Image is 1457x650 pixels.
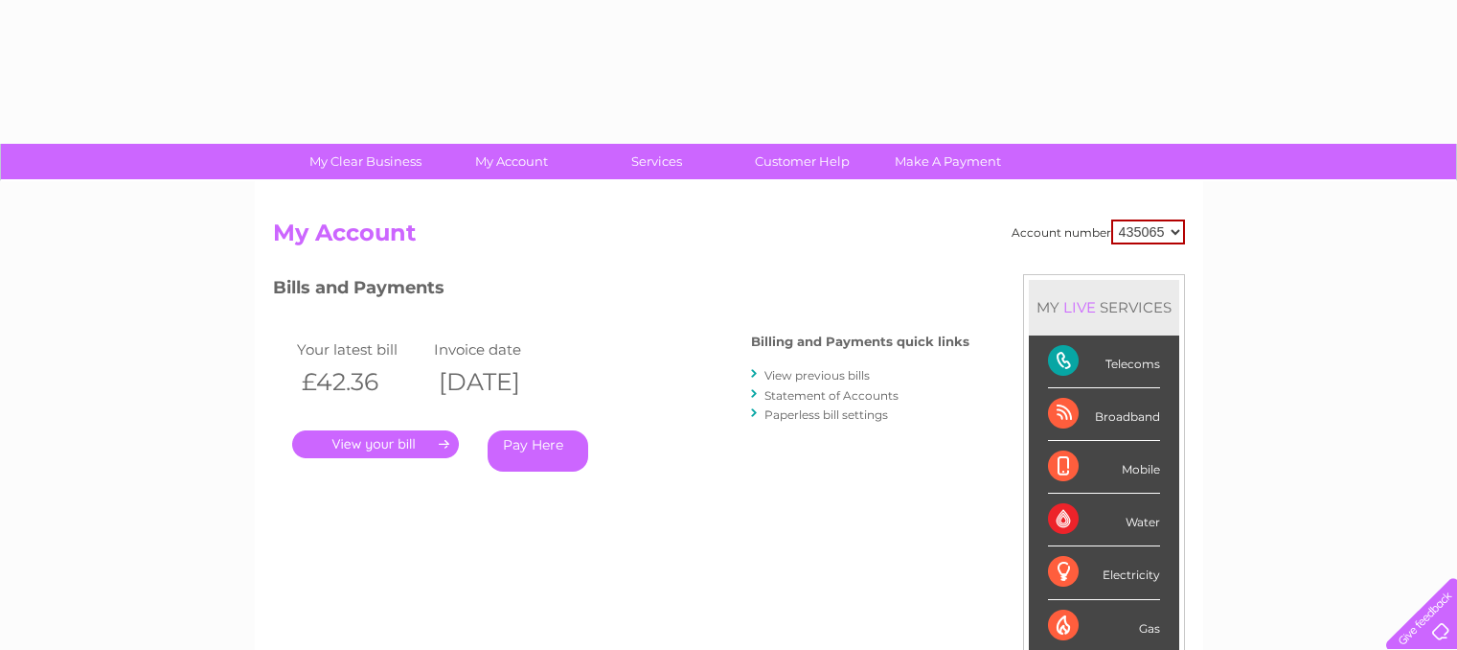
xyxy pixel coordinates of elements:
[1048,494,1160,546] div: Water
[764,388,899,403] a: Statement of Accounts
[273,274,969,308] h3: Bills and Payments
[764,368,870,383] a: View previous bills
[869,144,1027,179] a: Make A Payment
[292,362,430,402] th: £42.36
[429,362,567,402] th: [DATE]
[286,144,444,179] a: My Clear Business
[432,144,590,179] a: My Account
[292,337,430,362] td: Your latest bill
[429,337,567,362] td: Invoice date
[1048,336,1160,388] div: Telecoms
[1012,220,1185,244] div: Account number
[1048,546,1160,599] div: Electricity
[764,407,888,422] a: Paperless bill settings
[488,430,588,472] a: Pay Here
[1059,298,1100,316] div: LIVE
[1048,441,1160,494] div: Mobile
[273,220,1185,256] h2: My Account
[1029,280,1179,335] div: MY SERVICES
[578,144,736,179] a: Services
[292,430,459,458] a: .
[1048,388,1160,441] div: Broadband
[751,335,969,349] h4: Billing and Payments quick links
[723,144,881,179] a: Customer Help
